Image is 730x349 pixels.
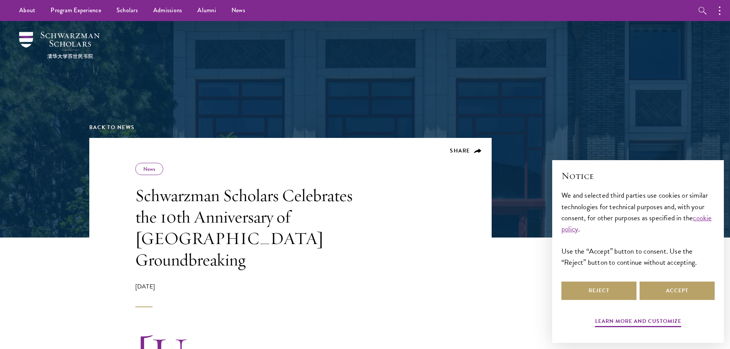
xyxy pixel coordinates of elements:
[561,212,712,234] a: cookie policy
[450,147,470,155] span: Share
[561,282,636,300] button: Reject
[450,147,482,154] button: Share
[89,123,135,131] a: Back to News
[143,165,155,173] a: News
[640,282,715,300] button: Accept
[19,32,100,59] img: Schwarzman Scholars
[135,185,354,270] h1: Schwarzman Scholars Celebrates the 10th Anniversary of [GEOGRAPHIC_DATA] Groundbreaking
[561,190,715,267] div: We and selected third parties use cookies or similar technologies for technical purposes and, wit...
[135,282,354,307] div: [DATE]
[595,316,681,328] button: Learn more and customize
[561,169,715,182] h2: Notice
